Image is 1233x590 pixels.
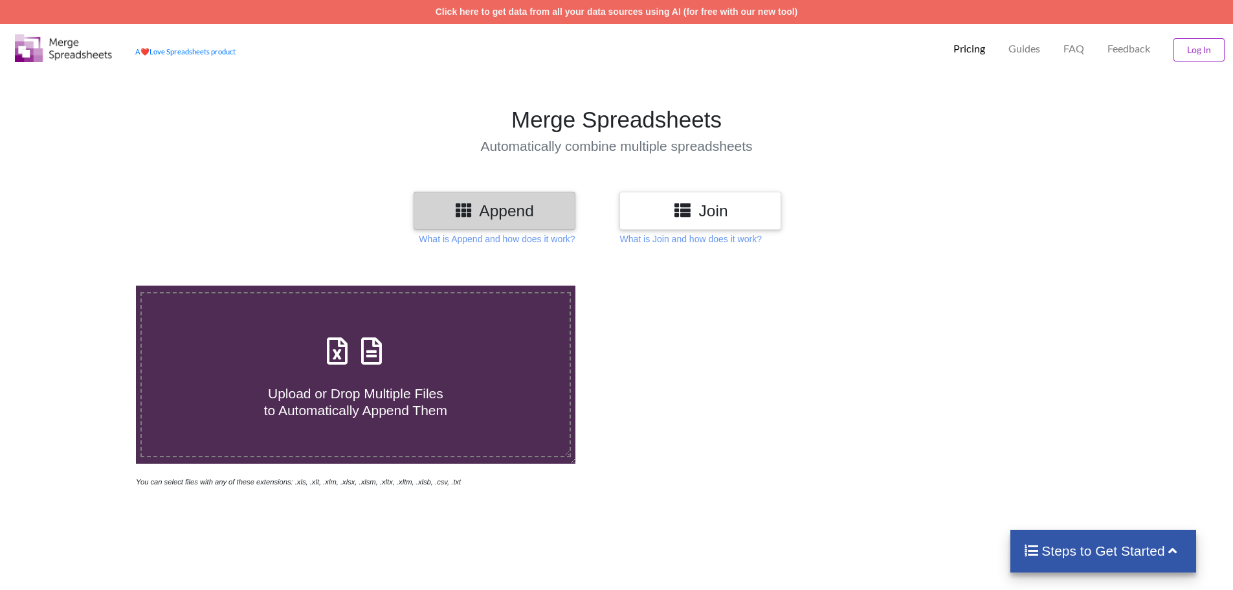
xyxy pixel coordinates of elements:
[136,478,461,486] i: You can select files with any of these extensions: .xls, .xlt, .xlm, .xlsx, .xlsm, .xltx, .xltm, ...
[140,47,150,56] span: heart
[135,47,236,56] a: AheartLove Spreadsheets product
[1107,43,1150,54] span: Feedback
[15,34,112,62] img: Logo.png
[264,386,447,417] span: Upload or Drop Multiple Files to Automatically Append Them
[436,6,798,17] a: Click here to get data from all your data sources using AI (for free with our new tool)
[1063,42,1084,56] p: FAQ
[1173,38,1225,62] button: Log In
[1008,42,1040,56] p: Guides
[419,233,575,245] p: What is Append and how does it work?
[619,233,761,245] p: What is Join and how does it work?
[953,42,985,56] p: Pricing
[629,201,772,220] h3: Join
[423,201,566,220] h3: Append
[1023,543,1183,559] h4: Steps to Get Started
